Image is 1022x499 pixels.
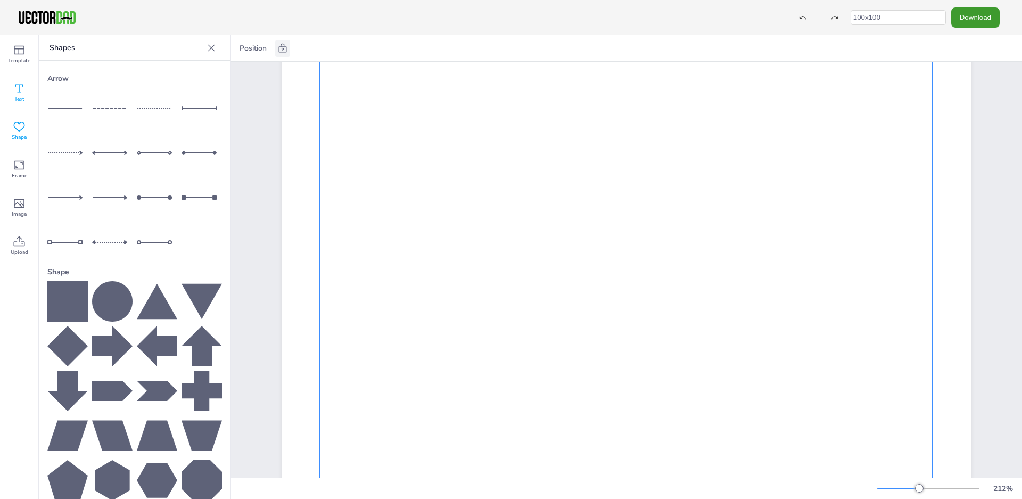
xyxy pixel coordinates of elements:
span: Position [237,43,269,53]
div: Shape [47,263,222,281]
span: Template [8,56,30,65]
button: Download [951,7,1000,27]
span: Frame [12,171,27,180]
input: template name [851,10,946,25]
span: Image [12,210,27,218]
span: Upload [11,248,28,257]
div: 212 % [990,484,1016,494]
span: Text [14,95,24,103]
img: VectorDad-1.png [17,10,77,26]
span: Shape [12,133,27,142]
div: Arrow [47,69,222,88]
p: Shapes [50,35,203,61]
